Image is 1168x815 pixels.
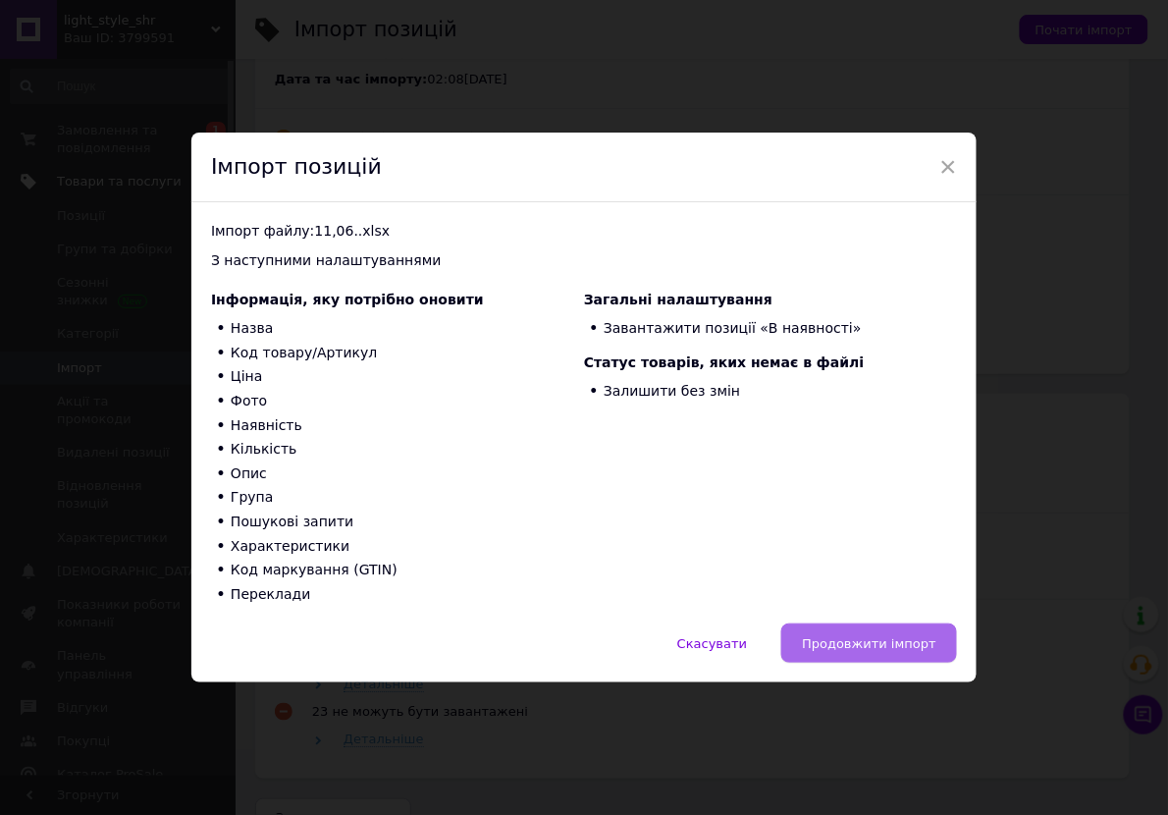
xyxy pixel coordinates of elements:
[211,413,584,438] li: Наявність
[211,292,484,307] span: Інформація, яку потрібно оновити
[211,222,957,242] div: Імпорт файлу: 11,06..xlsx
[211,390,584,414] li: Фото
[939,150,957,184] span: ×
[211,486,584,511] li: Група
[657,624,768,663] button: Скасувати
[802,636,936,651] span: Продовжити імпорт
[211,251,957,271] div: З наступними налаштуваннями
[211,559,584,583] li: Код маркування (GTIN)
[211,438,584,462] li: Кількість
[191,133,977,203] div: Імпорт позицій
[781,624,957,663] button: Продовжити імпорт
[677,636,747,651] span: Скасувати
[211,510,584,534] li: Пошукові запити
[211,582,584,607] li: Переклади
[211,365,584,390] li: Ціна
[584,380,957,405] li: Залишити без змін
[211,462,584,486] li: Опис
[211,317,584,342] li: Назва
[584,292,772,307] span: Загальні налаштування
[211,534,584,559] li: Характеристики
[211,341,584,365] li: Код товару/Артикул
[584,354,865,370] span: Статус товарів, яких немає в файлі
[584,317,957,342] li: Завантажити позиції «В наявності»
